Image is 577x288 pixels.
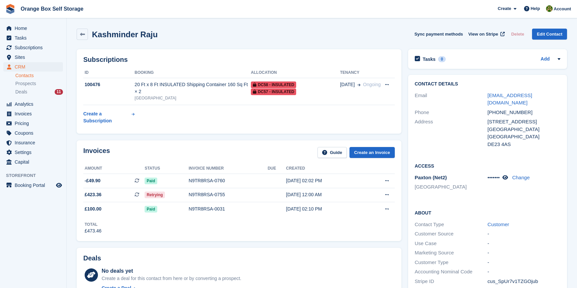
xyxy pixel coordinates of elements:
div: £473.46 [85,227,102,234]
div: [GEOGRAPHIC_DATA] [487,133,560,141]
a: Edit Contact [532,29,567,40]
a: Deals 11 [15,88,63,95]
div: [GEOGRAPHIC_DATA] [135,95,251,101]
img: Sarah [546,5,553,12]
a: [EMAIL_ADDRESS][DOMAIN_NAME] [487,92,532,106]
div: cus_SpUr7v1TZGOjub [487,278,560,285]
a: Contacts [15,72,63,79]
a: Create an Invoice [349,147,395,158]
th: Due [268,163,286,174]
div: N9TR8RSA-0755 [189,191,268,198]
a: menu [3,99,63,109]
a: menu [3,62,63,72]
div: [DATE] 12:00 AM [286,191,364,198]
span: Insurance [15,138,55,147]
a: menu [3,138,63,147]
h2: About [415,209,560,216]
th: Amount [83,163,145,174]
div: DE23 4AS [487,141,560,148]
h2: Access [415,162,560,169]
div: Customer Source [415,230,488,238]
span: £100.00 [85,206,102,213]
div: Create a Subscription [83,110,130,124]
span: Booking Portal [15,181,55,190]
div: [DATE] 02:10 PM [286,206,364,213]
a: menu [3,109,63,118]
div: Accounting Nominal Code [415,268,488,276]
div: [GEOGRAPHIC_DATA] [487,126,560,133]
span: Tasks [15,33,55,43]
span: Paid [145,206,157,213]
h2: Deals [83,254,101,262]
div: [STREET_ADDRESS] [487,118,560,126]
span: Prospects [15,80,36,87]
h2: Contact Details [415,81,560,87]
a: menu [3,33,63,43]
h2: Tasks [423,56,436,62]
a: menu [3,148,63,157]
div: Total [85,221,102,227]
span: CRM [15,62,55,72]
div: Customer Type [415,259,488,266]
span: Settings [15,148,55,157]
a: Change [512,175,530,180]
span: Help [531,5,540,12]
div: Email [415,92,488,107]
th: Allocation [251,68,340,78]
span: £423.36 [85,191,102,198]
span: ••••••• [487,175,500,180]
span: Analytics [15,99,55,109]
li: [GEOGRAPHIC_DATA] [415,183,488,191]
span: Capital [15,157,55,167]
a: Add [541,56,550,63]
span: Home [15,24,55,33]
img: stora-icon-8386f47178a22dfd0bd8f6a31ec36ba5ce8667c1dd55bd0f319d3a0aa187defe.svg [5,4,15,14]
th: ID [83,68,135,78]
span: Paid [145,178,157,184]
th: Tenancy [340,68,381,78]
div: - [487,259,560,266]
th: Status [145,163,189,174]
a: menu [3,24,63,33]
th: Invoice number [189,163,268,174]
button: Sync payment methods [414,29,463,40]
a: Preview store [55,181,63,189]
a: Customer [487,221,509,227]
span: Storefront [6,172,66,179]
a: View on Stripe [466,29,506,40]
span: Deals [15,89,27,95]
div: - [487,240,560,247]
div: Phone [415,109,488,116]
div: N9TR8RSA-0031 [189,206,268,213]
div: 100476 [83,81,135,88]
h2: Kashminder Raju [92,30,158,39]
div: 0 [438,56,446,62]
a: menu [3,128,63,138]
div: No deals yet [102,267,241,275]
span: [DATE] [340,81,355,88]
span: Create [498,5,511,12]
span: Pricing [15,119,55,128]
span: Invoices [15,109,55,118]
div: - [487,230,560,238]
th: Booking [135,68,251,78]
a: Orange Box Self Storage [18,3,86,14]
span: -£49.90 [85,177,100,184]
div: - [487,268,560,276]
div: Use Case [415,240,488,247]
a: menu [3,181,63,190]
span: Retrying [145,192,165,198]
span: Subscriptions [15,43,55,52]
button: Delete [508,29,527,40]
span: View on Stripe [468,31,498,38]
span: Ongoing [363,82,381,87]
div: Address [415,118,488,148]
div: N9TR8RSA-0760 [189,177,268,184]
a: menu [3,157,63,167]
a: menu [3,53,63,62]
span: Paxton (Net2) [415,175,447,180]
a: menu [3,43,63,52]
div: 11 [55,89,63,95]
a: Create a Subscription [83,108,135,127]
div: 20 Ft x 8 Ft INSULATED Shipping Container 160 Sq Ft × 2 [135,81,251,95]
